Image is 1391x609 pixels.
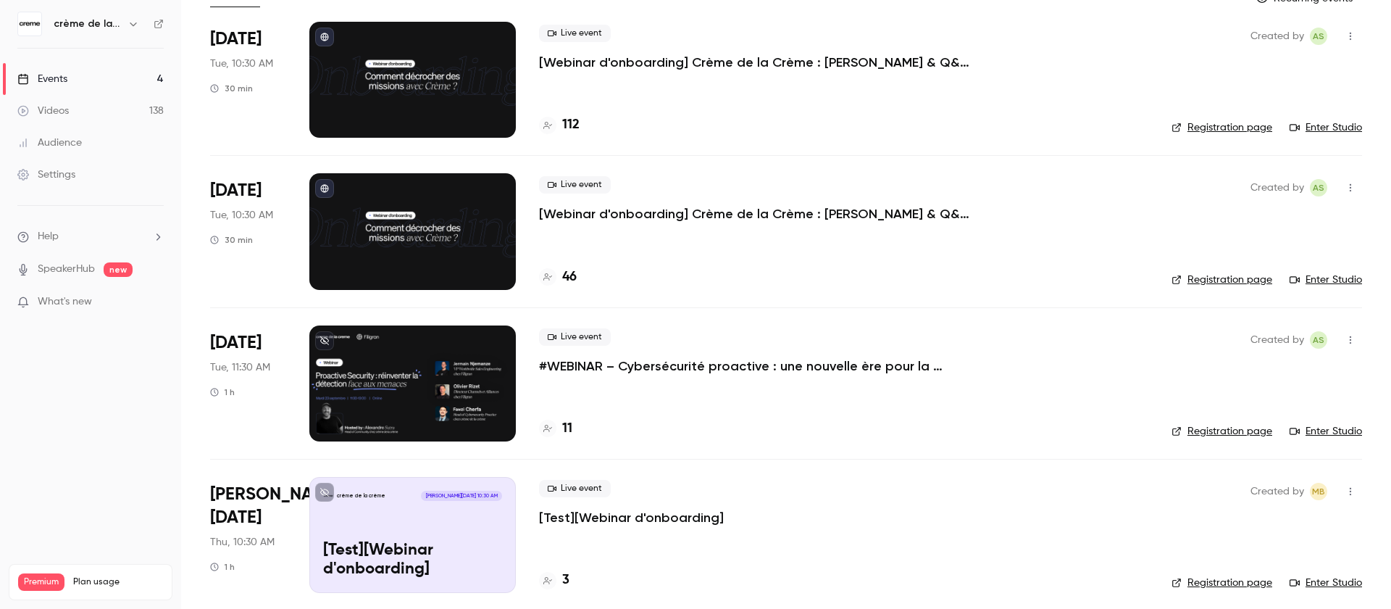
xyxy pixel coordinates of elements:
[539,268,577,287] a: 46
[337,492,385,500] p: crème de la crème
[73,576,163,588] span: Plan usage
[210,386,235,398] div: 1 h
[210,173,286,289] div: Sep 23 Tue, 10:30 AM (Europe/Madrid)
[1171,273,1272,287] a: Registration page
[210,326,286,442] div: Sep 23 Tue, 11:30 AM (Europe/Paris)
[323,542,502,579] p: [Test][Webinar d'onboarding]
[17,104,69,118] div: Videos
[17,136,82,150] div: Audience
[1290,273,1362,287] a: Enter Studio
[210,22,286,138] div: Sep 16 Tue, 10:30 AM (Europe/Madrid)
[539,25,611,42] span: Live event
[1310,179,1327,196] span: Alexandre Sutra
[210,561,235,573] div: 1 h
[210,360,270,375] span: Tue, 11:30 AM
[18,12,41,36] img: crème de la crème
[539,419,572,439] a: 11
[1310,331,1327,349] span: Alexandre Sutra
[1250,331,1304,349] span: Created by
[539,115,580,135] a: 112
[539,176,611,194] span: Live event
[210,331,262,355] span: [DATE]
[1171,120,1272,135] a: Registration page
[17,72,67,86] div: Events
[1310,483,1327,500] span: melanie b
[210,179,262,202] span: [DATE]
[54,17,122,31] h6: crème de la crème
[210,483,342,529] span: [PERSON_NAME][DATE]
[1171,576,1272,590] a: Registration page
[539,205,974,223] a: [Webinar d'onboarding] Crème de la Crème : [PERSON_NAME] & Q&A par [PERSON_NAME]
[309,477,516,593] a: [Test][Webinar d'onboarding] crème de la crème[PERSON_NAME][DATE] 10:30 AM[Test][Webinar d'onboar...
[104,262,133,277] span: new
[210,234,253,246] div: 30 min
[210,208,273,223] span: Tue, 10:30 AM
[539,328,611,346] span: Live event
[562,268,577,287] h4: 46
[210,535,275,550] span: Thu, 10:30 AM
[1290,576,1362,590] a: Enter Studio
[1313,331,1324,349] span: AS
[210,83,253,94] div: 30 min
[562,115,580,135] h4: 112
[1171,424,1272,439] a: Registration page
[17,167,75,182] div: Settings
[146,296,164,309] iframe: Noticeable Trigger
[539,571,569,590] a: 3
[17,229,164,244] li: help-dropdown-opener
[539,54,974,71] a: [Webinar d'onboarding] Crème de la Crème : [PERSON_NAME] & Q&A par [PERSON_NAME]
[1310,28,1327,45] span: Alexandre Sutra
[562,571,569,590] h4: 3
[1312,483,1325,500] span: mb
[210,28,262,51] span: [DATE]
[1290,424,1362,439] a: Enter Studio
[1250,483,1304,500] span: Created by
[421,491,501,501] span: [PERSON_NAME][DATE] 10:30 AM
[539,357,974,375] a: #WEBINAR – Cybersécurité proactive : une nouvelle ère pour la détection des menaces avec [PERSON_...
[1250,28,1304,45] span: Created by
[562,419,572,439] h4: 11
[1313,179,1324,196] span: AS
[38,294,92,310] span: What's new
[1290,120,1362,135] a: Enter Studio
[539,509,724,526] a: [Test][Webinar d'onboarding]
[18,573,64,591] span: Premium
[1250,179,1304,196] span: Created by
[38,262,95,277] a: SpeakerHub
[539,480,611,497] span: Live event
[1313,28,1324,45] span: AS
[210,477,286,593] div: Jan 1 Thu, 10:30 AM (Europe/Paris)
[38,229,59,244] span: Help
[210,57,273,71] span: Tue, 10:30 AM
